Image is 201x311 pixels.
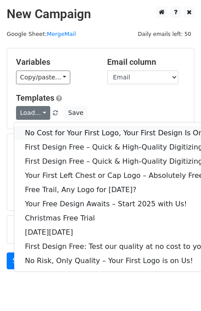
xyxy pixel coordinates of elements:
[16,93,54,102] a: Templates
[135,29,194,39] span: Daily emails left: 50
[7,252,36,269] a: Send
[7,31,76,37] small: Google Sheet:
[135,31,194,37] a: Daily emails left: 50
[107,57,185,67] h5: Email column
[16,71,70,84] a: Copy/paste...
[64,106,87,120] button: Save
[7,7,194,22] h2: New Campaign
[16,57,94,67] h5: Variables
[16,106,50,120] a: Load...
[47,31,76,37] a: MergeMail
